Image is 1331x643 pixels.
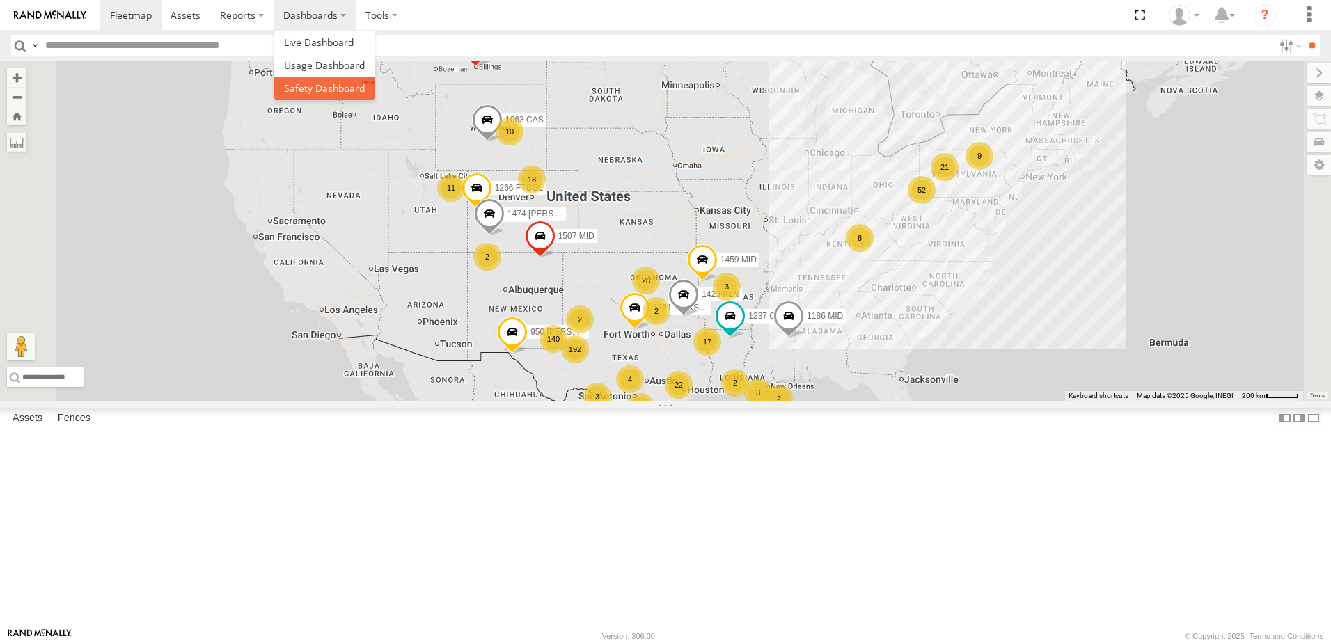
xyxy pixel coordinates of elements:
div: 140 [540,325,567,353]
span: Map data ©2025 Google, INEGI [1137,392,1234,399]
div: 11 [437,174,465,202]
img: rand-logo.svg [14,10,86,20]
span: 1423 PLN [702,289,739,299]
div: 21 [931,153,959,181]
span: 1266 FTCOL [495,183,543,193]
div: 3 [583,383,611,411]
div: 8 [846,224,874,252]
label: Fences [51,408,97,428]
label: Map Settings [1307,155,1331,175]
a: Visit our Website [8,629,72,643]
label: Dock Summary Table to the Left [1278,408,1292,429]
a: Terms (opens in new tab) [1310,393,1325,399]
div: 2 [473,243,501,271]
div: 2 [643,297,670,325]
div: 18 [518,166,546,193]
label: Search Query [29,35,40,56]
span: 1063 CAS [505,116,544,125]
label: Hide Summary Table [1307,408,1321,429]
span: 950 [PERSON_NAME] [530,327,615,337]
div: 10 [496,118,523,145]
label: Search Filter Options [1274,35,1304,56]
div: Version: 306.00 [602,632,655,640]
span: 1474 [PERSON_NAME] [507,209,597,219]
label: Assets [6,408,49,428]
div: 3 [744,379,772,406]
button: Zoom Home [7,106,26,125]
span: 1459 MID [720,255,757,264]
button: Zoom in [7,68,26,87]
button: Drag Pegman onto the map to open Street View [7,333,35,360]
label: Measure [7,132,26,152]
div: 47 [627,393,654,421]
div: 22 [665,371,693,399]
div: 52 [908,176,936,204]
div: 4 [616,365,644,393]
div: 2 [721,369,749,397]
label: Dock Summary Table to the Right [1292,408,1306,429]
div: 3 [713,273,741,301]
span: 200 km [1242,392,1266,399]
button: Zoom out [7,87,26,106]
div: 192 [561,335,589,363]
button: Keyboard shortcuts [1069,391,1128,401]
div: 2 [765,385,793,413]
div: 28 [632,267,660,294]
div: Derrick Ball [1164,5,1204,26]
div: 17 [693,328,721,356]
button: Map Scale: 200 km per 44 pixels [1238,391,1303,401]
div: 9 [966,142,993,170]
a: Terms and Conditions [1250,632,1323,640]
i: ? [1254,4,1276,26]
div: © Copyright 2025 - [1185,632,1323,640]
span: 1507 MID [558,231,594,241]
span: 1237 CTR [748,312,787,321]
span: 1186 MID [807,311,843,321]
div: 2 [566,305,594,333]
